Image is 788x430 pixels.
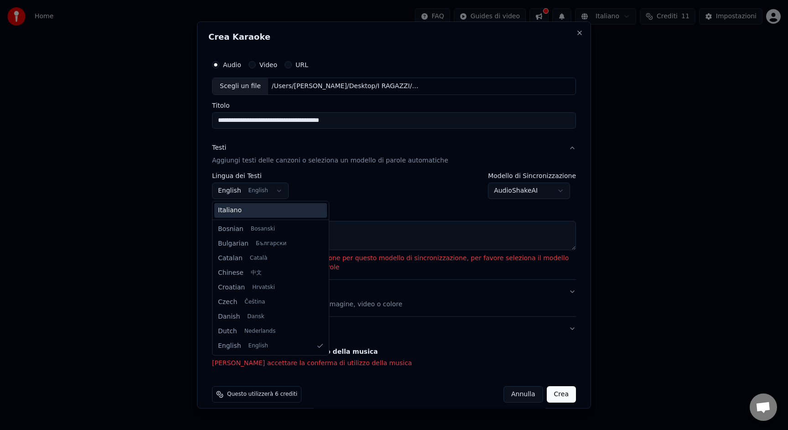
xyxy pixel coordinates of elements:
[218,312,240,321] span: Danish
[249,342,268,350] span: English
[244,328,275,335] span: Nederlands
[218,239,249,248] span: Bulgarian
[218,225,244,234] span: Bosnian
[218,298,237,307] span: Czech
[218,327,237,336] span: Dutch
[218,283,245,292] span: Croatian
[218,341,241,351] span: English
[218,254,243,263] span: Catalan
[251,225,275,233] span: Bosanski
[244,299,265,306] span: Čeština
[250,255,267,262] span: Català
[218,268,244,278] span: Chinese
[247,313,264,320] span: Dansk
[251,269,262,277] span: 中文
[256,240,286,247] span: Български
[252,284,275,291] span: Hrvatski
[218,206,242,215] span: Italiano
